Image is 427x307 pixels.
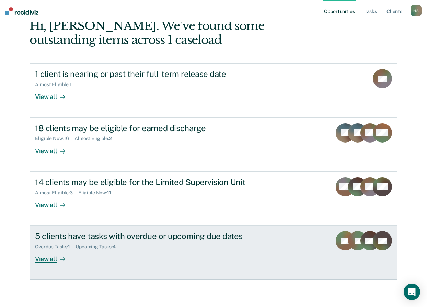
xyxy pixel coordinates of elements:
[35,195,73,209] div: View all
[5,7,38,15] img: Recidiviz
[35,141,73,155] div: View all
[411,5,422,16] div: H S
[76,244,121,250] div: Upcoming Tasks : 4
[30,172,397,226] a: 14 clients may be eligible for the Limited Supervision UnitAlmost Eligible:3Eligible Now:11View all
[30,19,324,47] div: Hi, [PERSON_NAME]. We’ve found some outstanding items across 1 caseload
[30,118,397,172] a: 18 clients may be eligible for earned dischargeEligible Now:16Almost Eligible:2View all
[35,250,73,263] div: View all
[35,123,276,133] div: 18 clients may be eligible for earned discharge
[35,82,77,88] div: Almost Eligible : 1
[35,69,276,79] div: 1 client is nearing or past their full-term release date
[404,284,420,300] div: Open Intercom Messenger
[35,177,276,187] div: 14 clients may be eligible for the Limited Supervision Unit
[30,226,397,280] a: 5 clients have tasks with overdue or upcoming due datesOverdue Tasks:1Upcoming Tasks:4View all
[30,63,397,117] a: 1 client is nearing or past their full-term release dateAlmost Eligible:1View all
[35,136,74,141] div: Eligible Now : 16
[35,231,276,241] div: 5 clients have tasks with overdue or upcoming due dates
[35,244,76,250] div: Overdue Tasks : 1
[35,88,73,101] div: View all
[411,5,422,16] button: HS
[74,136,117,141] div: Almost Eligible : 2
[35,190,78,196] div: Almost Eligible : 3
[78,190,117,196] div: Eligible Now : 11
